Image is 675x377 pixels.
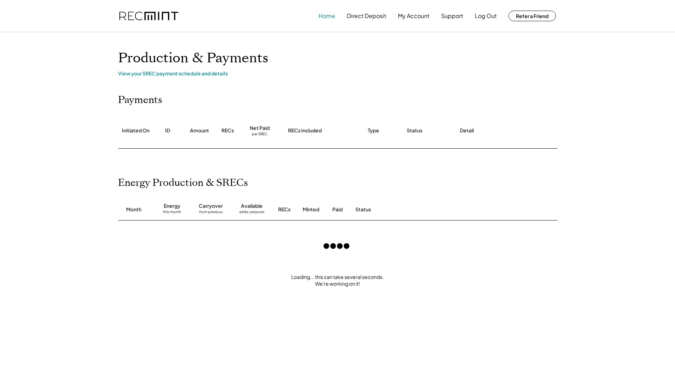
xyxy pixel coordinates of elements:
[199,210,223,217] div: from previous
[221,127,234,134] div: RECs
[163,210,181,217] div: this month
[303,206,319,213] div: Minted
[407,127,422,134] div: Status
[118,70,557,76] div: View your SREC payment schedule and details
[252,132,268,137] div: per SREC
[190,127,209,134] div: Amount
[119,12,178,21] img: recmint-logotype%403x.png
[355,206,476,213] div: Status
[164,202,180,210] div: Energy
[319,9,335,23] button: Home
[398,9,429,23] button: My Account
[475,9,497,23] button: Log Out
[239,210,264,217] div: adds carryover
[460,127,474,134] div: Detail
[165,127,170,134] div: ID
[122,127,150,134] div: Initiated On
[199,202,223,210] div: Carryover
[508,11,556,21] button: Refer a Friend
[332,206,343,213] div: Paid
[288,127,322,134] div: RECs Included
[118,177,248,189] h2: Energy Production & SRECs
[241,202,263,210] div: Available
[278,206,291,213] div: RECs
[441,9,463,23] button: Support
[368,127,379,134] div: Type
[118,94,162,106] h2: Payments
[118,50,557,67] h1: Production & Payments
[347,9,386,23] button: Direct Deposit
[126,206,141,213] div: Month
[250,125,270,132] div: Net Paid
[111,274,564,287] div: Loading... this can take several seconds. We're working on it!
